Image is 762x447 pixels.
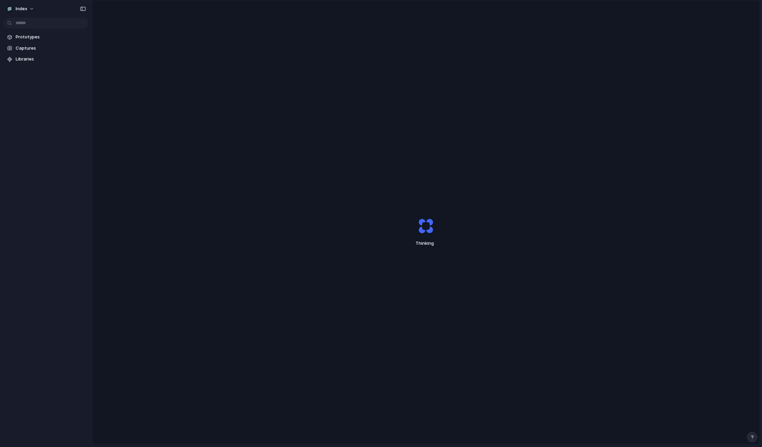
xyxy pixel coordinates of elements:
[403,240,450,247] span: Thinking
[16,5,27,12] span: Index
[3,54,88,64] a: Libraries
[16,45,86,52] span: Captures
[16,34,86,40] span: Prototypes
[3,43,88,53] a: Captures
[16,56,86,63] span: Libraries
[3,32,88,42] a: Prototypes
[3,3,38,14] button: Index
